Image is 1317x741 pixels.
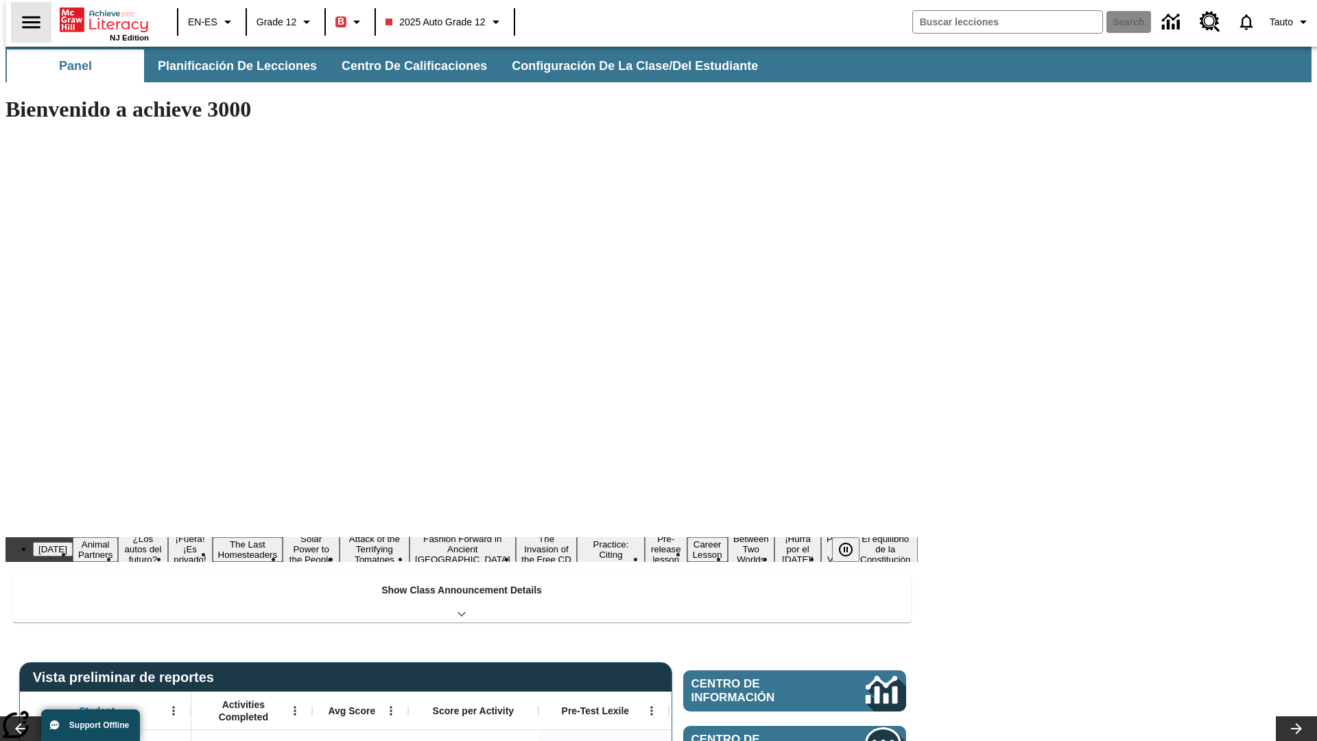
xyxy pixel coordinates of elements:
[516,532,577,567] button: Slide 9 The Invasion of the Free CD
[168,532,213,567] button: Slide 4 ¡Fuera! ¡Es privado!
[1270,15,1293,30] span: Tauto
[1229,4,1264,40] a: Notificaciones
[501,49,769,82] button: Configuración de la clase/del estudiante
[60,5,149,42] div: Portada
[163,701,184,721] button: Abrir menú
[381,583,542,598] p: Show Class Announcement Details
[198,698,289,723] span: Activities Completed
[1154,3,1191,41] a: Centro de información
[380,10,509,34] button: Class: 2025 Auto Grade 12, Selecciona una clase
[385,15,485,30] span: 2025 Auto Grade 12
[691,677,820,705] span: Centro de información
[328,705,375,717] span: Avg Score
[330,10,370,34] button: Boost El color de la clase es rojo. Cambiar el color de la clase.
[1276,716,1317,741] button: Carrusel de lecciones, seguir
[213,537,283,562] button: Slide 5 The Last Homesteaders
[283,532,340,567] button: Slide 6 Solar Power to the People
[73,537,118,562] button: Slide 2 Animal Partners
[41,709,140,741] button: Support Offline
[331,49,498,82] button: Centro de calificaciones
[433,705,514,717] span: Score per Activity
[7,49,144,82] button: Panel
[1264,10,1317,34] button: Perfil/Configuración
[251,10,320,34] button: Grado: Grade 12, Elige un grado
[1191,3,1229,40] a: Centro de recursos, Se abrirá en una pestaña nueva.
[5,97,918,122] h1: Bienvenido a achieve 3000
[60,6,149,34] a: Portada
[69,720,129,730] span: Support Offline
[853,532,918,567] button: Slide 16 El equilibrio de la Constitución
[12,575,911,622] div: Show Class Announcement Details
[913,11,1102,33] input: search field
[5,47,1312,82] div: Subbarra de navegación
[79,705,115,717] span: Student
[33,542,73,556] button: Slide 1 Día del Trabajo
[285,701,305,721] button: Abrir menú
[645,532,687,567] button: Slide 11 Pre-release lesson
[683,670,906,711] a: Centro de información
[5,49,770,82] div: Subbarra de navegación
[821,532,853,567] button: Slide 15 Point of View
[337,13,344,30] span: B
[147,49,328,82] button: Planificación de lecciones
[410,532,516,567] button: Slide 8 Fashion Forward in Ancient Rome
[340,532,409,567] button: Slide 7 Attack of the Terrifying Tomatoes
[687,537,728,562] button: Slide 12 Career Lesson
[381,701,401,721] button: Abrir menú
[728,532,774,567] button: Slide 13 Between Two Worlds
[832,537,873,562] div: Pausar
[33,670,221,685] span: Vista preliminar de reportes
[182,10,241,34] button: Language: EN-ES, Selecciona un idioma
[11,2,51,43] button: Abrir el menú lateral
[188,15,217,30] span: EN-ES
[118,532,167,567] button: Slide 3 ¿Los autos del futuro?
[577,527,645,572] button: Slide 10 Mixed Practice: Citing Evidence
[110,34,149,42] span: NJ Edition
[641,701,662,721] button: Abrir menú
[832,537,859,562] button: Pausar
[774,532,821,567] button: Slide 14 ¡Hurra por el Día de la Constitución!
[562,705,630,717] span: Pre-Test Lexile
[257,15,296,30] span: Grade 12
